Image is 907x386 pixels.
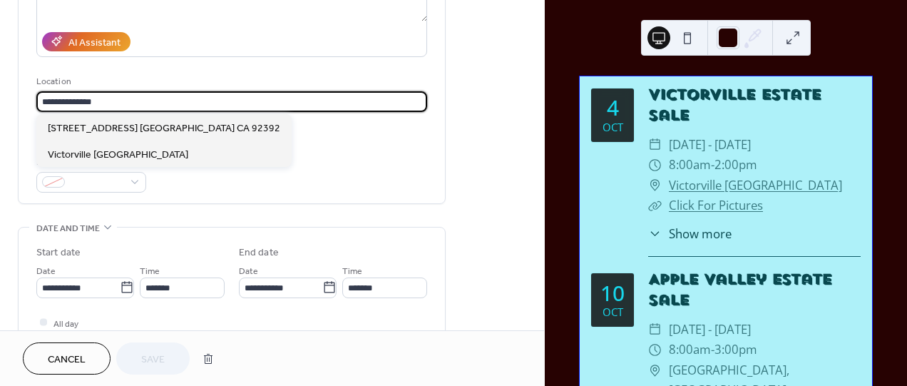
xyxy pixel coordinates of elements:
span: 8:00am [669,155,711,176]
span: All day [53,316,78,331]
span: Time [342,263,362,278]
div: AI Assistant [68,35,121,50]
button: ​Show more [648,225,732,243]
div: ​ [648,155,662,176]
a: Victorville Estate Sale [648,86,821,124]
button: AI Assistant [42,32,130,51]
span: [DATE] - [DATE] [669,135,751,156]
span: Show more [669,225,732,243]
span: Date [36,263,56,278]
div: ​ [648,195,662,216]
span: Victorville [GEOGRAPHIC_DATA] [48,147,188,162]
span: 8:00am [669,340,711,360]
a: Victorville [GEOGRAPHIC_DATA] [669,176,842,196]
div: ​ [648,135,662,156]
span: 3:00pm [714,340,757,360]
span: Cancel [48,352,86,367]
span: Date and time [36,221,100,236]
div: Start date [36,245,81,260]
span: - [711,155,714,176]
span: 2:00pm [714,155,757,176]
div: Apple Valley Estate Sale [648,270,861,311]
a: Click For Pictures [669,197,763,213]
span: Time [140,263,160,278]
div: End date [239,245,279,260]
span: [DATE] - [DATE] [669,320,751,340]
span: Date [239,263,258,278]
div: ​ [648,176,662,196]
button: Cancel [23,342,111,375]
div: Oct [603,307,623,318]
div: ​ [648,320,662,340]
span: [STREET_ADDRESS] [GEOGRAPHIC_DATA] CA 92392 [48,121,280,136]
span: - [711,340,714,360]
div: ​ [648,360,662,381]
div: Oct [603,122,623,133]
div: 10 [600,283,625,304]
div: 4 [607,97,619,118]
div: ​ [648,225,662,243]
div: ​ [648,340,662,360]
div: Event color [36,155,143,170]
div: Location [36,74,424,89]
